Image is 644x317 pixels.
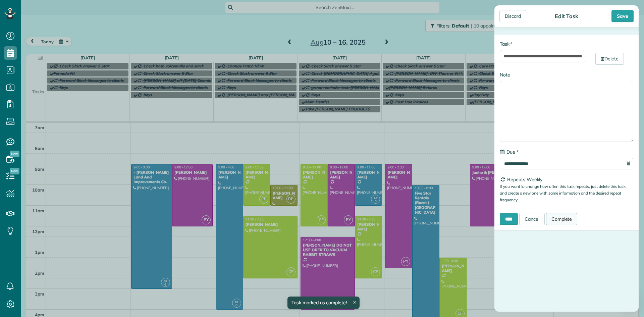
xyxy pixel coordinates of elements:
[595,53,624,65] a: Delete
[500,41,512,47] label: Task
[499,10,526,22] div: Discard
[10,151,19,157] span: New
[507,176,542,182] span: Repeats Weekly
[500,149,519,155] label: Due
[611,10,634,22] div: Save
[546,213,578,225] a: Complete
[287,297,360,309] div: Task marked as complete!
[500,184,626,202] small: If you want to change how often this task repeats, just delete this task and create a new one wit...
[553,13,580,19] div: Edit Task
[500,71,510,78] label: Note
[10,168,19,174] span: New
[519,213,545,225] a: Cancel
